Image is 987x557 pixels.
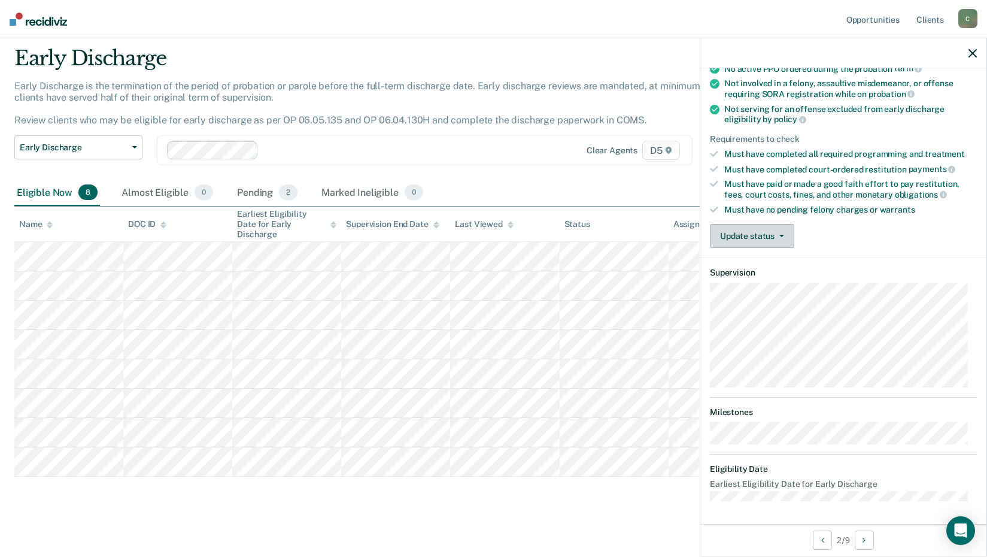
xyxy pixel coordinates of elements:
span: 0 [195,184,213,200]
div: Almost Eligible [119,180,215,206]
div: Clear agents [587,146,637,156]
dt: Eligibility Date [710,464,977,474]
div: Not serving for an offense excluded from early discharge eligibility by [724,104,977,125]
div: No active PPO ordered during the probation [724,63,977,74]
span: payments [909,164,956,174]
span: D5 [642,141,680,160]
span: 0 [405,184,423,200]
dt: Milestones [710,407,977,417]
div: C [958,9,977,28]
div: 2 / 9 [700,524,986,556]
dt: Supervision [710,268,977,278]
div: Early Discharge [14,46,755,80]
div: Not involved in a felony, assaultive misdemeanor, or offense requiring SORA registration while on [724,78,977,99]
span: term [894,63,922,73]
img: Recidiviz [10,13,67,26]
span: policy [774,114,806,124]
div: Marked Ineligible [319,180,426,206]
span: warrants [880,205,915,214]
div: Earliest Eligibility Date for Early Discharge [237,209,336,239]
span: treatment [925,149,965,159]
div: Last Viewed [455,219,513,229]
button: Previous Opportunity [813,531,832,550]
dt: Earliest Eligibility Date for Early Discharge [710,479,977,489]
div: Must have completed court-ordered restitution [724,164,977,175]
div: Assigned to [673,219,730,229]
div: Open Intercom Messenger [946,516,975,545]
button: Next Opportunity [855,531,874,550]
div: Must have completed all required programming and [724,149,977,159]
span: 2 [279,184,297,200]
div: Name [19,219,53,229]
div: Eligible Now [14,180,100,206]
div: Supervision End Date [346,219,439,229]
div: Pending [235,180,300,206]
span: obligations [895,190,947,199]
span: Early Discharge [20,143,127,153]
div: Requirements to check [710,134,977,144]
p: Early Discharge is the termination of the period of probation or parole before the full-term disc... [14,80,726,126]
span: probation [868,89,915,99]
button: Update status [710,224,794,248]
span: 8 [78,184,98,200]
div: Must have no pending felony charges or [724,205,977,215]
div: Status [564,219,590,229]
div: Must have paid or made a good faith effort to pay restitution, fees, court costs, fines, and othe... [724,179,977,199]
div: DOC ID [128,219,166,229]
